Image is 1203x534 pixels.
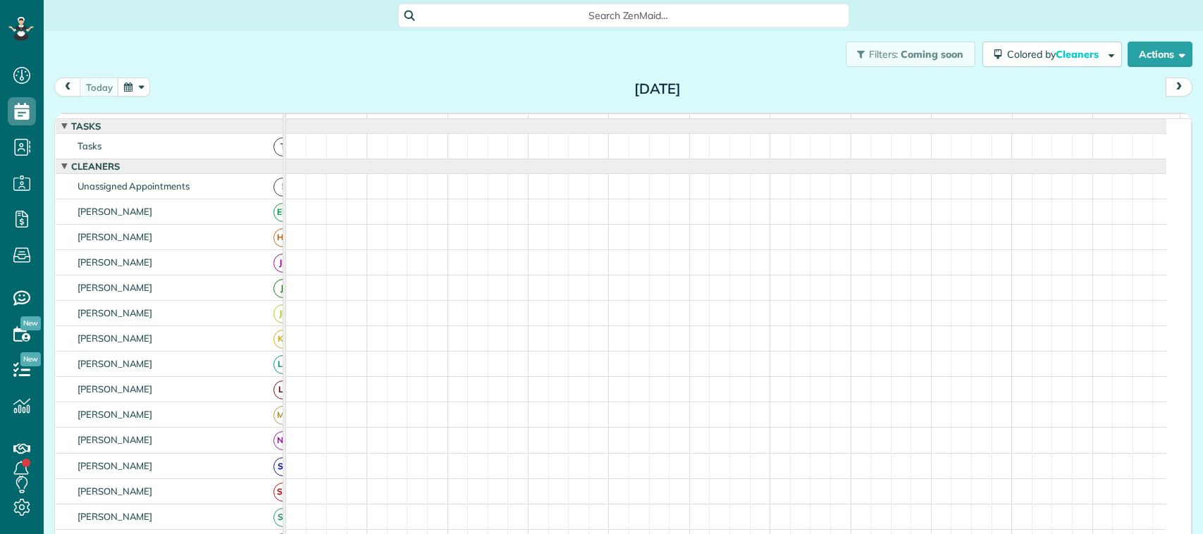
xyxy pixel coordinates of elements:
[932,117,956,128] span: 3pm
[273,355,292,374] span: LS
[367,117,393,128] span: 8am
[75,256,156,268] span: [PERSON_NAME]
[690,117,720,128] span: 12pm
[273,254,292,273] span: JB
[273,228,292,247] span: HC
[1093,117,1118,128] span: 5pm
[1007,48,1104,61] span: Colored by
[75,231,156,242] span: [PERSON_NAME]
[273,304,292,323] span: JR
[75,282,156,293] span: [PERSON_NAME]
[75,383,156,395] span: [PERSON_NAME]
[273,203,292,222] span: EM
[75,409,156,420] span: [PERSON_NAME]
[273,279,292,298] span: JJ
[20,316,41,330] span: New
[273,178,292,197] span: !
[273,457,292,476] span: SB
[569,81,746,97] h2: [DATE]
[1013,117,1037,128] span: 4pm
[273,330,292,349] span: KB
[1128,42,1192,67] button: Actions
[609,117,641,128] span: 11am
[869,48,899,61] span: Filters:
[448,117,474,128] span: 9am
[1056,48,1101,61] span: Cleaners
[273,483,292,502] span: SM
[75,206,156,217] span: [PERSON_NAME]
[770,117,795,128] span: 1pm
[529,117,560,128] span: 10am
[68,120,104,132] span: Tasks
[75,511,156,522] span: [PERSON_NAME]
[273,137,292,156] span: T
[75,180,192,192] span: Unassigned Appointments
[20,352,41,366] span: New
[286,117,312,128] span: 7am
[75,307,156,318] span: [PERSON_NAME]
[1166,77,1192,97] button: next
[982,42,1122,67] button: Colored byCleaners
[901,48,964,61] span: Coming soon
[273,406,292,425] span: MB
[75,460,156,471] span: [PERSON_NAME]
[75,333,156,344] span: [PERSON_NAME]
[273,431,292,450] span: NN
[75,140,104,151] span: Tasks
[68,161,123,172] span: Cleaners
[273,508,292,527] span: SP
[54,77,81,97] button: prev
[273,380,292,399] span: LF
[75,358,156,369] span: [PERSON_NAME]
[75,434,156,445] span: [PERSON_NAME]
[851,117,876,128] span: 2pm
[75,485,156,497] span: [PERSON_NAME]
[80,77,119,97] button: today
